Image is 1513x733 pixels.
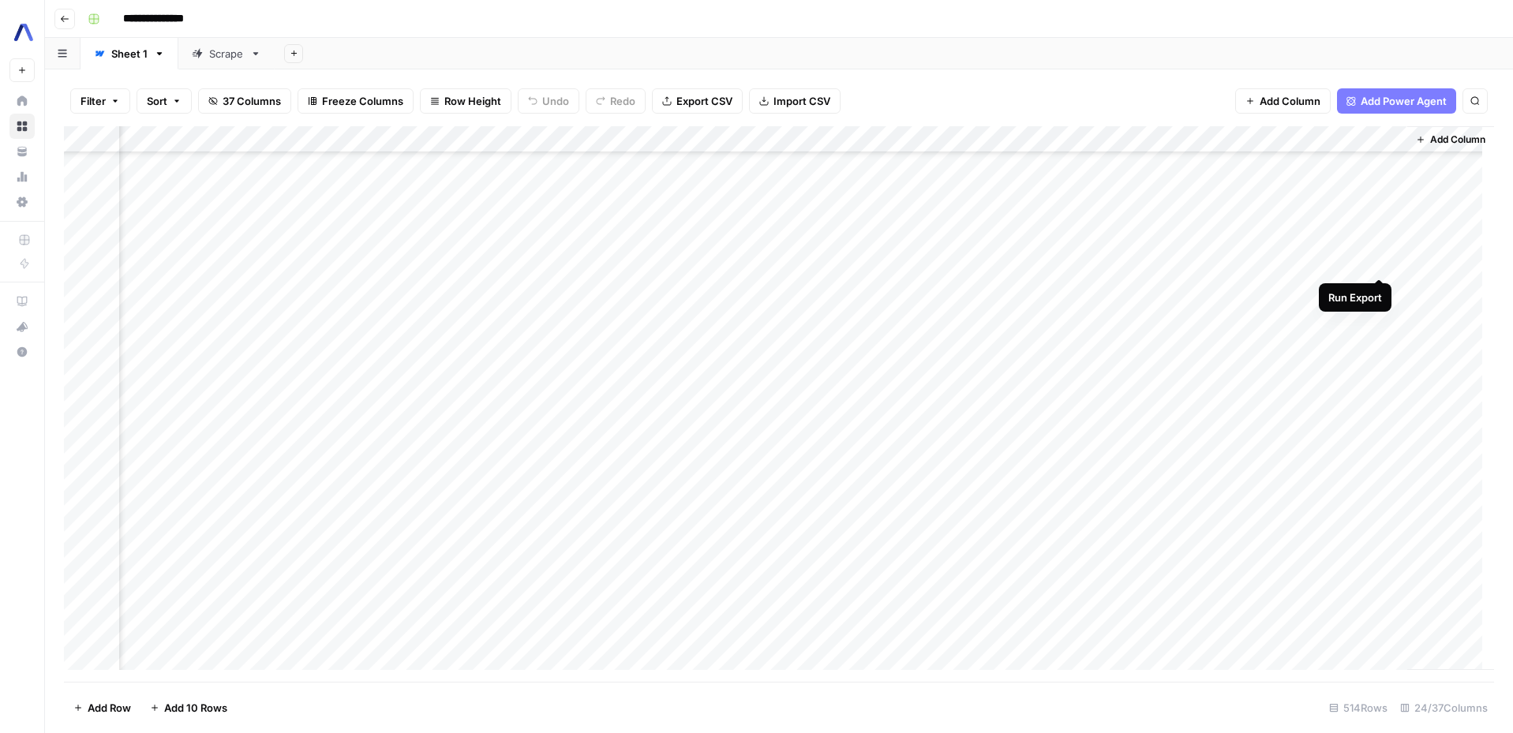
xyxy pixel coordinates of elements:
button: Add Column [1410,129,1492,150]
span: Sort [147,93,167,109]
span: Freeze Columns [322,93,403,109]
div: Sheet 1 [111,46,148,62]
button: Add Row [64,695,140,720]
button: Add 10 Rows [140,695,237,720]
button: Export CSV [652,88,743,114]
span: Redo [610,93,635,109]
img: Assembly AI Logo [9,18,38,47]
span: Row Height [444,93,501,109]
a: Usage [9,164,35,189]
button: Redo [586,88,646,114]
a: AirOps Academy [9,289,35,314]
div: 24/37 Columns [1394,695,1494,720]
button: Sort [137,88,192,114]
button: Import CSV [749,88,841,114]
span: Export CSV [676,93,732,109]
div: Scrape [209,46,244,62]
span: Undo [542,93,569,109]
span: Add Column [1430,133,1485,147]
button: Workspace: Assembly AI [9,13,35,52]
button: Freeze Columns [298,88,414,114]
span: Add Column [1260,93,1320,109]
button: Undo [518,88,579,114]
button: 37 Columns [198,88,291,114]
a: Browse [9,114,35,139]
div: What's new? [10,315,34,338]
span: Add Row [88,700,131,716]
span: Filter [81,93,106,109]
button: What's new? [9,314,35,339]
a: Home [9,88,35,114]
span: Add 10 Rows [164,700,227,716]
a: Your Data [9,139,35,164]
a: Settings [9,189,35,215]
button: Filter [70,88,130,114]
button: Row Height [420,88,511,114]
a: Sheet 1 [81,38,178,69]
div: Run Export [1328,290,1382,305]
a: Scrape [178,38,275,69]
button: Help + Support [9,339,35,365]
button: Add Column [1235,88,1331,114]
span: 37 Columns [223,93,281,109]
span: Import CSV [773,93,830,109]
button: Add Power Agent [1337,88,1456,114]
span: Add Power Agent [1361,93,1447,109]
div: 514 Rows [1323,695,1394,720]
